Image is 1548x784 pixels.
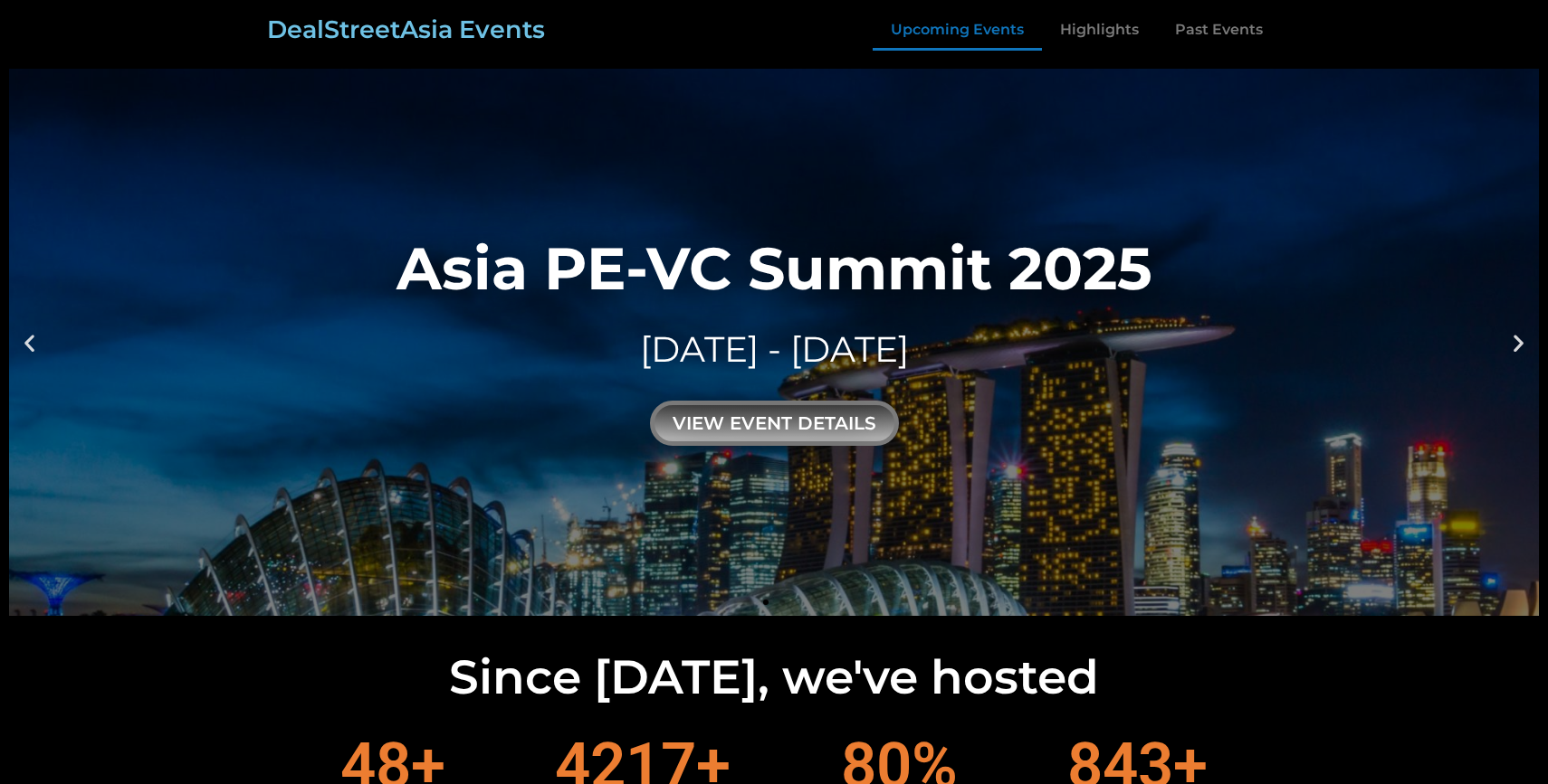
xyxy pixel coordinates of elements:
[1042,9,1157,51] a: Highlights
[18,331,41,354] div: Previous slide
[1157,9,1281,51] a: Past Events
[1507,331,1530,354] div: Next slide
[397,239,1152,298] div: Asia PE-VC Summit 2025
[9,69,1539,616] a: Asia PE-VC Summit 2025[DATE] - [DATE]view event details
[763,600,769,605] span: Go to slide 1
[9,654,1539,701] h2: Since [DATE], we've hosted
[267,14,545,44] a: DealStreetAsia Events
[873,9,1042,51] a: Upcoming Events
[779,600,785,605] span: Go to slide 2
[650,401,899,446] div: view event details
[397,325,1152,374] div: [DATE] - [DATE]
